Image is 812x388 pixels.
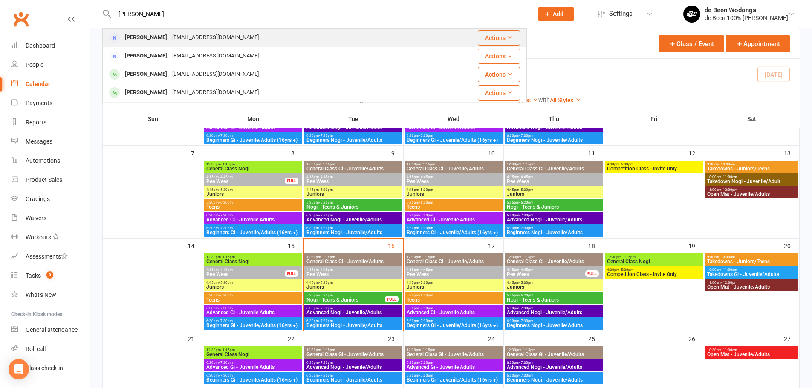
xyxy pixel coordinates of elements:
[406,281,501,285] span: 4:45pm
[406,230,501,235] span: Beginners Gi - Juvenile/Adults (16yrs +)
[206,361,301,365] span: 6:30pm
[504,110,604,128] th: Thu
[112,8,527,20] input: Search...
[406,175,501,179] span: 4:15pm
[519,293,533,297] span: - 6:20pm
[705,6,788,14] div: de Been Wodonga
[206,255,301,259] span: 12:30pm
[321,255,335,259] span: - 1:15pm
[11,285,90,305] a: What's New
[306,310,401,315] span: Advanced Nogi - Juvenile/Adults
[519,134,533,138] span: - 7:30pm
[506,348,601,352] span: 12:30pm
[406,348,501,352] span: 12:30pm
[306,268,401,272] span: 4:15pm
[506,162,601,166] span: 12:30pm
[721,268,737,272] span: - 11:00am
[419,361,433,365] span: - 7:30pm
[419,175,433,179] span: - 4:45pm
[319,134,333,138] span: - 7:30pm
[26,195,50,202] div: Gradings
[406,134,501,138] span: 6:30pm
[519,281,533,285] span: - 5:30pm
[506,213,601,217] span: 6:30pm
[219,281,233,285] span: - 5:30pm
[285,270,298,277] div: FULL
[319,213,333,217] span: - 7:30pm
[11,209,90,228] a: Waivers
[506,310,601,315] span: Advanced Nogi - Juvenile/Adults
[488,146,503,160] div: 10
[506,192,601,197] span: Juniors
[406,268,501,272] span: 4:15pm
[306,272,401,277] span: Pee Wees
[306,293,385,297] span: 5:35pm
[170,50,261,62] div: [EMAIL_ADDRESS][DOMAIN_NAME]
[206,166,301,171] span: General Class Nogi
[170,32,261,44] div: [EMAIL_ADDRESS][DOMAIN_NAME]
[288,239,303,253] div: 15
[288,331,303,345] div: 22
[419,188,433,192] span: - 5:30pm
[306,285,401,290] span: Juniors
[519,226,533,230] span: - 7:30pm
[319,361,333,365] span: - 7:30pm
[122,68,170,80] div: [PERSON_NAME]
[306,281,401,285] span: 4:45pm
[705,14,788,22] div: de Been 100% [PERSON_NAME]
[291,146,303,160] div: 8
[219,226,233,230] span: - 7:30pm
[707,268,797,272] span: 10:00am
[303,110,404,128] th: Tue
[406,259,501,264] span: General Class Gi - Juvenile/Adults
[206,293,301,297] span: 5:30pm
[219,361,233,365] span: - 7:30pm
[306,259,401,264] span: General Class Gi - Juvenile/Adults
[206,192,301,197] span: Juniors
[707,281,797,285] span: 11:00am
[26,157,60,164] div: Automations
[219,201,233,204] span: - 6:30pm
[506,179,601,184] span: Pee Wees
[26,100,52,106] div: Payments
[385,296,399,302] div: FULL
[11,55,90,75] a: People
[11,190,90,209] a: Gradings
[321,348,335,352] span: - 1:15pm
[206,179,285,184] span: Pee Wees
[506,230,601,235] span: Beginners Nogi - Juvenile/Adults
[26,291,56,298] div: What's New
[406,293,501,297] span: 5:30pm
[707,188,797,192] span: 11:00am
[206,306,301,310] span: 6:30pm
[206,310,301,315] span: Advanced Gi - Juvenile Adults
[206,138,301,143] span: Beginners Gi - Juvenile/Adults (16yrs +)
[9,359,29,379] div: Open Intercom Messenger
[285,178,298,184] div: FULL
[203,110,303,128] th: Mon
[11,94,90,113] a: Payments
[478,49,520,64] button: Actions
[26,42,55,49] div: Dashboard
[306,138,401,143] span: Beginners Nogi - Juvenile/Adults
[659,35,724,52] button: Class / Event
[726,35,790,52] button: Appointment
[26,215,46,221] div: Waivers
[26,272,41,279] div: Tasks
[391,146,403,160] div: 9
[707,162,797,166] span: 9:00am
[406,188,501,192] span: 4:45pm
[419,319,433,323] span: - 7:30pm
[707,166,797,171] span: Takedowns - Juniors/Teens
[11,359,90,378] a: Class kiosk mode
[306,162,401,166] span: 12:30pm
[478,30,520,46] button: Actions
[538,96,550,103] strong: with
[26,326,78,333] div: General attendance
[607,162,701,166] span: 4:30pm
[506,281,601,285] span: 4:45pm
[206,188,301,192] span: 4:45pm
[704,110,800,128] th: Sat
[46,271,53,279] span: 8
[206,352,301,357] span: General Class Nogi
